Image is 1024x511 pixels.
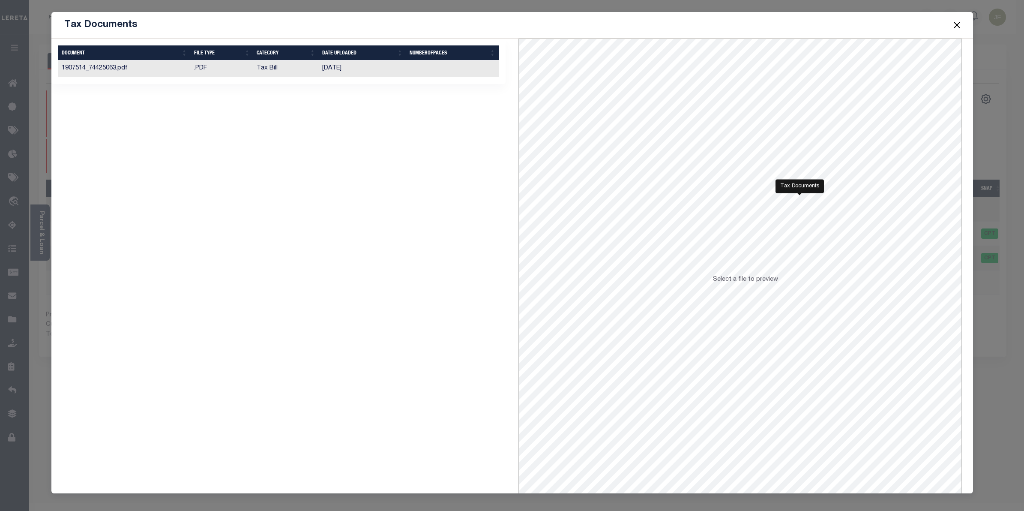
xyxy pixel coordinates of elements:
th: DOCUMENT: activate to sort column ascending [58,45,191,60]
th: Date Uploaded: activate to sort column ascending [319,45,406,60]
th: CATEGORY: activate to sort column ascending [253,45,319,60]
th: NumberOfPages: activate to sort column ascending [406,45,499,60]
div: Tax Documents [775,179,824,193]
td: .PDF [191,60,254,77]
th: FILE TYPE: activate to sort column ascending [191,45,254,60]
td: [DATE] [319,60,406,77]
td: Tax Bill [253,60,319,77]
span: Select a file to preview [713,277,778,283]
td: 1907514_74425063.pdf [58,60,191,77]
